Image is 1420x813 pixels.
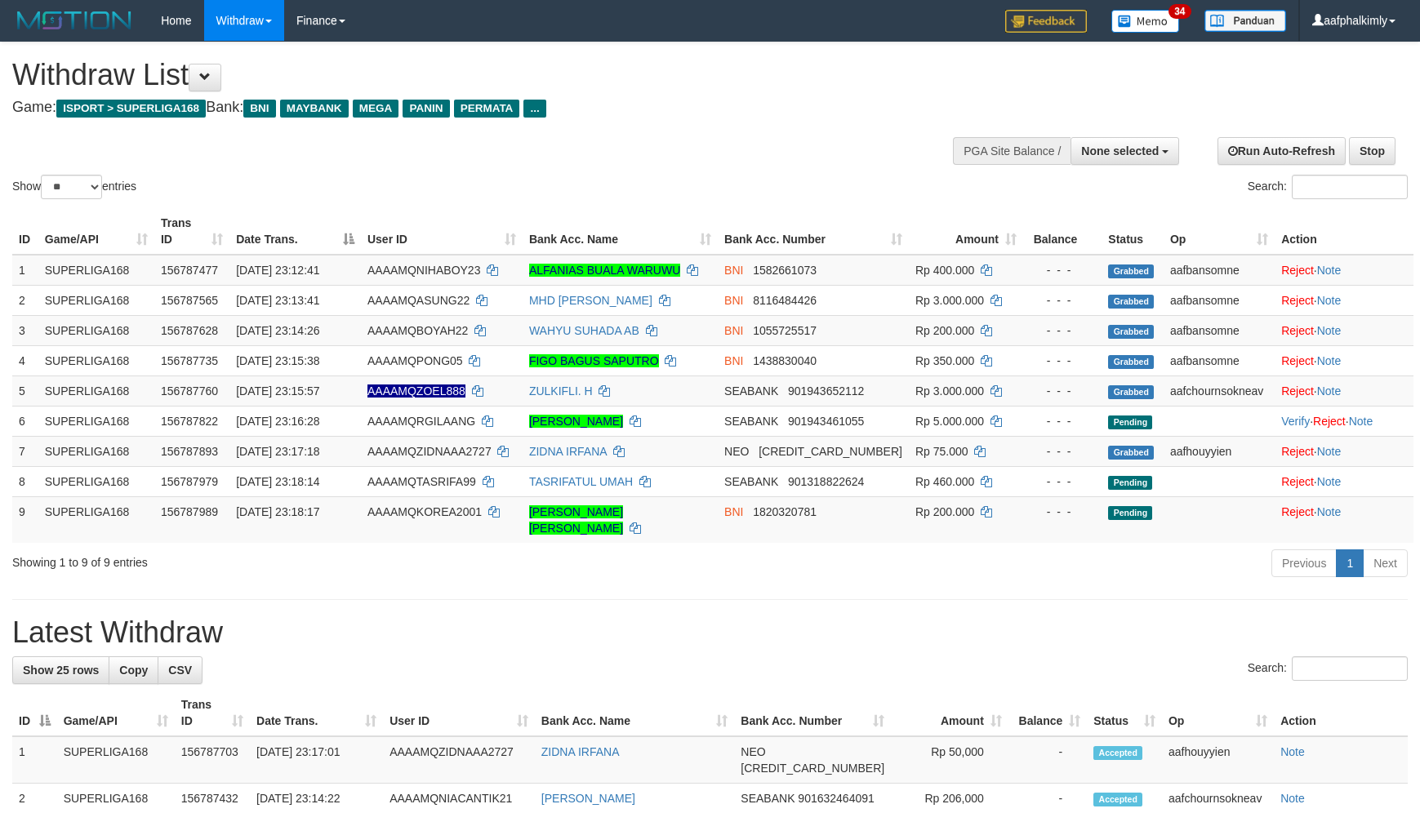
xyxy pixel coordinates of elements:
[1108,355,1154,369] span: Grabbed
[236,264,319,277] span: [DATE] 23:12:41
[1363,549,1408,577] a: Next
[1030,473,1095,490] div: - - -
[175,690,250,736] th: Trans ID: activate to sort column ascending
[367,475,476,488] span: AAAAMQTASRIFA99
[12,736,57,784] td: 1
[1275,315,1413,345] td: ·
[56,100,206,118] span: ISPORT > SUPERLIGA168
[1005,10,1087,33] img: Feedback.jpg
[1275,496,1413,543] td: ·
[724,294,743,307] span: BNI
[1108,476,1152,490] span: Pending
[788,475,864,488] span: Copy 901318822624 to clipboard
[1317,475,1342,488] a: Note
[12,285,38,315] td: 2
[1281,505,1314,518] a: Reject
[1030,262,1095,278] div: - - -
[1281,294,1314,307] a: Reject
[1030,504,1095,520] div: - - -
[1275,406,1413,436] td: · ·
[741,792,795,805] span: SEABANK
[724,324,743,337] span: BNI
[161,415,218,428] span: 156787822
[367,294,470,307] span: AAAAMQASUNG22
[1030,292,1095,309] div: - - -
[915,505,974,518] span: Rp 200.000
[541,792,635,805] a: [PERSON_NAME]
[1275,255,1413,286] td: ·
[759,445,902,458] span: Copy 5859458176076272 to clipboard
[1317,384,1342,398] a: Note
[403,100,449,118] span: PANIN
[1317,264,1342,277] a: Note
[1008,736,1087,784] td: -
[915,294,984,307] span: Rp 3.000.000
[367,415,475,428] span: AAAAMQRGILAANG
[109,656,158,684] a: Copy
[236,294,319,307] span: [DATE] 23:13:41
[1280,792,1305,805] a: Note
[367,264,481,277] span: AAAAMQNIHABOY23
[1281,264,1314,277] a: Reject
[1008,690,1087,736] th: Balance: activate to sort column ascending
[1281,415,1310,428] a: Verify
[236,354,319,367] span: [DATE] 23:15:38
[243,100,275,118] span: BNI
[1292,175,1408,199] input: Search:
[529,354,659,367] a: FIGO BAGUS SAPUTRO
[915,354,974,367] span: Rp 350.000
[741,762,884,775] span: Copy 5859458176076272 to clipboard
[12,175,136,199] label: Show entries
[1108,446,1154,460] span: Grabbed
[718,208,909,255] th: Bank Acc. Number: activate to sort column ascending
[1030,383,1095,399] div: - - -
[1275,208,1413,255] th: Action
[154,208,229,255] th: Trans ID: activate to sort column ascending
[38,255,154,286] td: SUPERLIGA168
[724,445,749,458] span: NEO
[236,324,319,337] span: [DATE] 23:14:26
[1349,137,1396,165] a: Stop
[175,736,250,784] td: 156787703
[236,445,319,458] span: [DATE] 23:17:18
[1108,264,1154,278] span: Grabbed
[1275,436,1413,466] td: ·
[1164,375,1275,406] td: aafchournsokneav
[915,264,974,277] span: Rp 400.000
[57,736,175,784] td: SUPERLIGA168
[1317,505,1342,518] a: Note
[161,324,218,337] span: 156787628
[1281,475,1314,488] a: Reject
[724,264,743,277] span: BNI
[1111,10,1180,33] img: Button%20Memo.svg
[1248,175,1408,199] label: Search:
[1093,746,1142,760] span: Accepted
[798,792,874,805] span: Copy 901632464091 to clipboard
[12,466,38,496] td: 8
[788,415,864,428] span: Copy 901943461055 to clipboard
[229,208,361,255] th: Date Trans.: activate to sort column descending
[535,690,735,736] th: Bank Acc. Name: activate to sort column ascending
[38,315,154,345] td: SUPERLIGA168
[367,354,463,367] span: AAAAMQPONG05
[12,100,930,116] h4: Game: Bank:
[454,100,520,118] span: PERMATA
[753,354,817,367] span: Copy 1438830040 to clipboard
[1281,354,1314,367] a: Reject
[1164,255,1275,286] td: aafbansomne
[12,406,38,436] td: 6
[38,285,154,315] td: SUPERLIGA168
[1292,656,1408,681] input: Search:
[161,294,218,307] span: 156787565
[1349,415,1373,428] a: Note
[1102,208,1164,255] th: Status
[1168,4,1191,19] span: 34
[1275,466,1413,496] td: ·
[236,475,319,488] span: [DATE] 23:18:14
[1030,413,1095,429] div: - - -
[161,354,218,367] span: 156787735
[724,354,743,367] span: BNI
[1275,375,1413,406] td: ·
[953,137,1071,165] div: PGA Site Balance /
[367,324,468,337] span: AAAAMQBOYAH22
